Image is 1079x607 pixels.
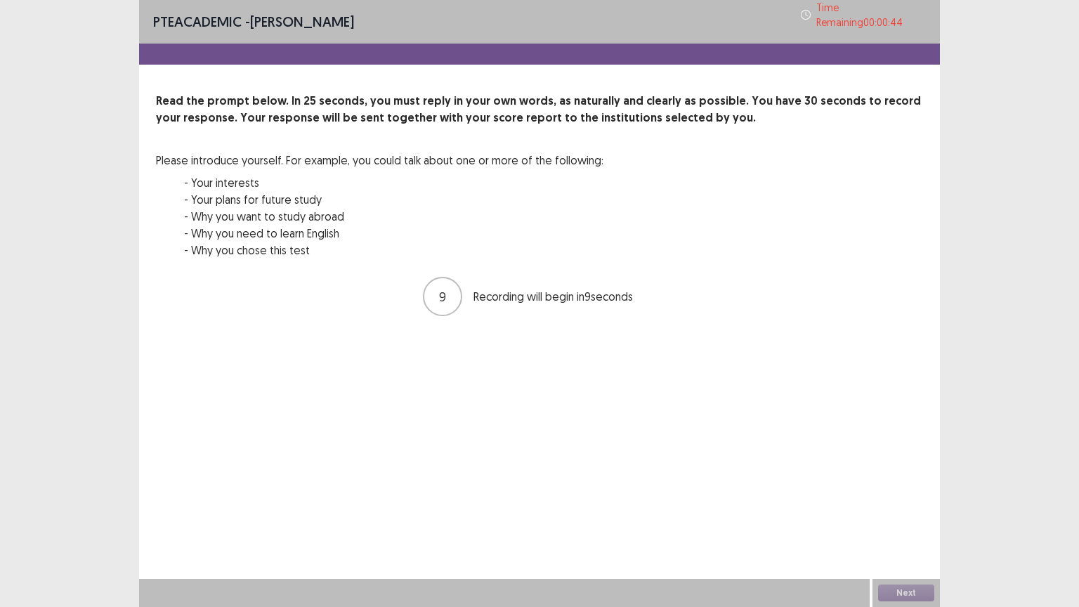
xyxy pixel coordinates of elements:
p: - Why you need to learn English [184,225,603,242]
p: - Your interests [184,174,603,191]
p: - [PERSON_NAME] [153,11,354,32]
p: - Why you want to study abroad [184,208,603,225]
p: Please introduce yourself. For example, you could talk about one or more of the following: [156,152,603,169]
p: - Why you chose this test [184,242,603,259]
p: - Your plans for future study [184,191,603,208]
span: PTE academic [153,13,242,30]
p: Recording will begin in 9 seconds [473,288,656,305]
p: Read the prompt below. In 25 seconds, you must reply in your own words, as naturally and clearly ... [156,93,923,126]
p: 9 [439,287,446,306]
